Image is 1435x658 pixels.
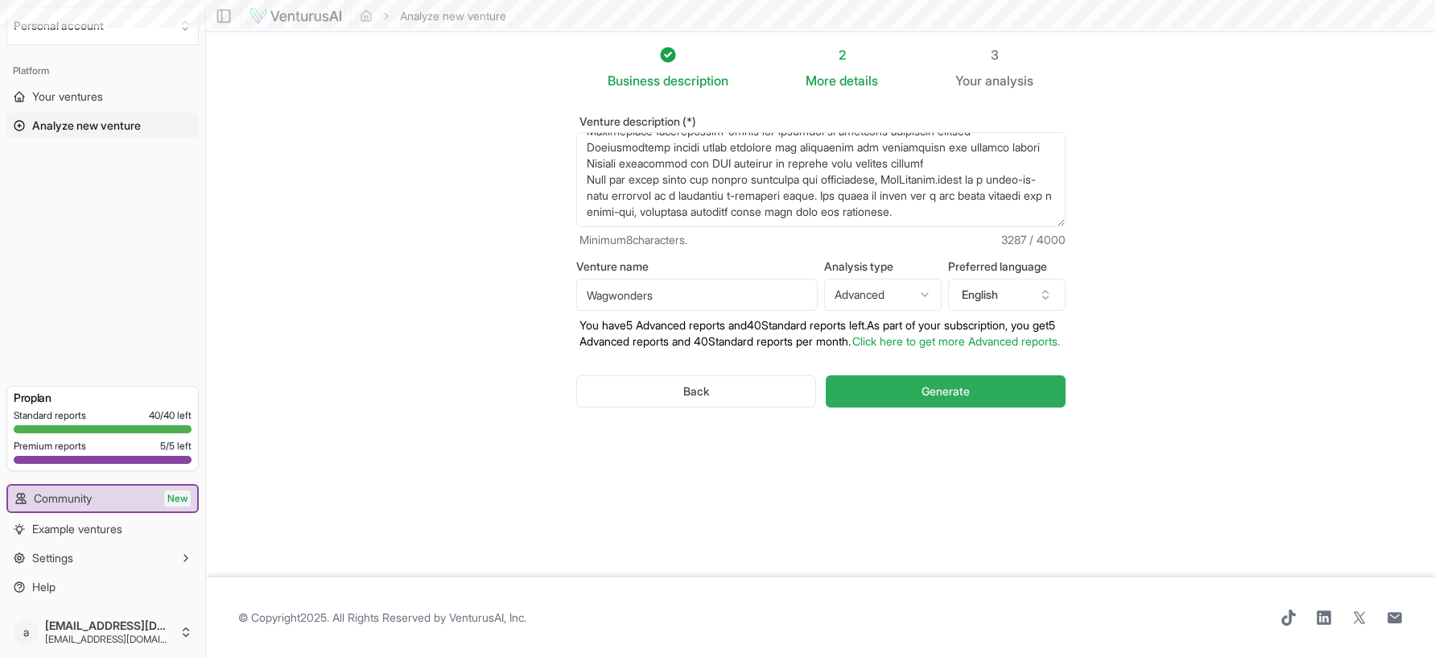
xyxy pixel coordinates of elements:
[8,486,197,511] a: CommunityNew
[576,116,1066,127] label: Venture description (*)
[45,619,173,633] span: [EMAIL_ADDRESS][DOMAIN_NAME]
[1001,232,1066,248] span: 3287 / 4000
[922,383,970,399] span: Generate
[14,390,192,406] h3: Pro plan
[806,45,878,64] div: 2
[576,261,818,272] label: Venture name
[32,550,73,566] span: Settings
[955,71,982,90] span: Your
[663,72,728,89] span: description
[164,490,191,507] span: New
[576,317,1066,350] p: You have 5 Advanced reports and 40 Standard reports left. As part of your subscription, y ou get ...
[955,45,1033,64] div: 3
[608,71,660,90] span: Business
[14,409,86,422] span: Standard reports
[824,261,942,272] label: Analysis type
[238,610,526,626] span: © Copyright 2025 . All Rights Reserved by .
[6,113,199,139] a: Analyze new venture
[34,490,92,507] span: Community
[14,440,86,453] span: Premium reports
[149,409,192,422] span: 40 / 40 left
[32,521,122,537] span: Example ventures
[32,579,56,595] span: Help
[6,613,199,652] button: a[EMAIL_ADDRESS][DOMAIN_NAME][EMAIL_ADDRESS][DOMAIN_NAME]
[6,58,199,84] div: Platform
[32,89,103,105] span: Your ventures
[826,375,1065,408] button: Generate
[32,118,141,134] span: Analyze new venture
[579,232,687,248] span: Minimum 8 characters.
[948,279,1066,311] button: English
[45,633,173,646] span: [EMAIL_ADDRESS][DOMAIN_NAME]
[13,619,39,645] span: a
[985,72,1033,89] span: analysis
[6,574,199,600] a: Help
[852,334,1060,348] a: Click here to get more Advanced reports.
[806,71,836,90] span: More
[576,375,817,408] button: Back
[6,516,199,542] a: Example ventures
[6,545,199,571] button: Settings
[948,261,1066,272] label: Preferred language
[576,279,818,311] input: Optional venture name
[839,72,878,89] span: details
[160,440,192,453] span: 5 / 5 left
[6,84,199,110] a: Your ventures
[449,610,524,624] a: VenturusAI, Inc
